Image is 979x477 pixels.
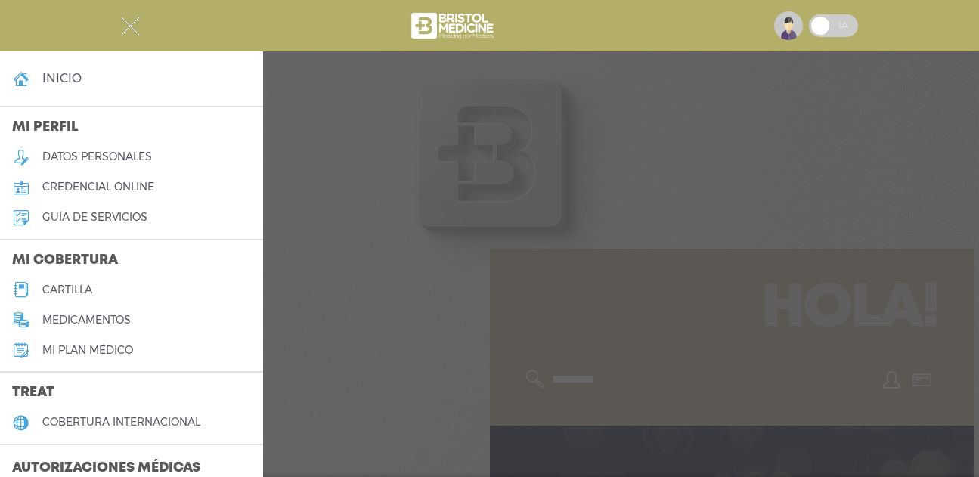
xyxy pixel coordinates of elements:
[409,8,499,44] img: bristol-medicine-blanco.png
[774,11,803,40] img: profile-placeholder.svg
[42,283,92,296] h5: cartilla
[121,17,140,36] img: Cober_menu-close-white.svg
[42,71,82,85] h4: inicio
[42,181,154,194] h5: credencial online
[42,211,147,224] h5: guía de servicios
[42,314,131,327] h5: medicamentos
[42,416,200,429] h5: cobertura internacional
[42,150,152,163] h5: datos personales
[42,344,133,357] h5: Mi plan médico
